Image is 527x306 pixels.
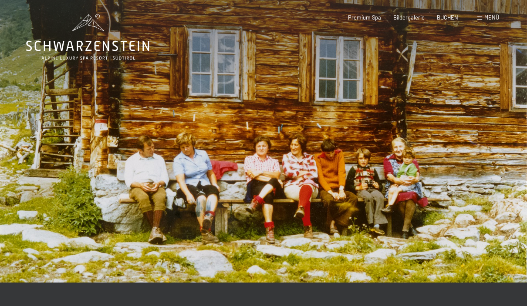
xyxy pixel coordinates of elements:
a: BUCHEN [437,14,458,21]
a: Premium Spa [348,14,381,21]
a: Bildergalerie [393,14,425,21]
span: Menü [484,14,499,21]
